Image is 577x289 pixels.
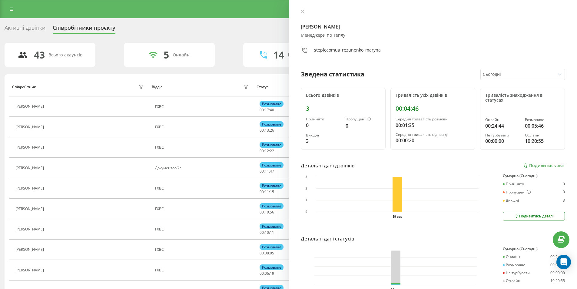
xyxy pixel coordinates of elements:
span: 17 [265,107,269,113]
div: : : [260,149,274,153]
span: 22 [270,148,274,153]
div: Вихідні [306,133,341,137]
div: [PERSON_NAME] [15,247,45,252]
text: 3 [305,175,307,179]
span: 56 [270,210,274,215]
div: steplocomua_rezunenko_maryna [314,47,381,56]
span: 10 [265,230,269,235]
div: Розмовляє [260,101,284,107]
div: Активні дзвінки [5,25,45,34]
div: [PERSON_NAME] [15,207,45,211]
div: Онлайн [503,255,520,259]
div: Розмовляє [260,203,284,209]
div: 3 [306,137,341,145]
div: ГХВС [155,186,250,190]
div: Середня тривалість розмови [396,117,470,121]
span: 00 [260,148,264,153]
div: [PERSON_NAME] [15,145,45,150]
a: Подивитись звіт [523,163,565,168]
div: Онлайн [485,118,520,122]
div: Розмовляє [260,121,284,127]
div: Open Intercom Messenger [556,255,571,269]
span: 00 [260,250,264,256]
div: : : [260,169,274,173]
span: 19 [270,271,274,276]
span: 00 [260,210,264,215]
div: Детальні дані дзвінків [301,162,355,169]
div: : : [260,128,274,133]
div: : : [260,230,274,235]
div: Розмовляють [288,52,317,58]
div: Пропущені [503,190,531,195]
div: Розмовляє [260,223,284,229]
div: Розмовляє [260,183,284,189]
div: 0 [306,122,341,129]
div: Розмовляє [260,264,284,270]
div: : : [260,210,274,214]
div: Тривалість усіх дзвінків [396,93,470,98]
div: Співробітники проєкту [53,25,115,34]
div: 00:24:44 [550,255,565,259]
div: Менеджери по Теплу [301,33,565,38]
div: [PERSON_NAME] [15,125,45,129]
div: Всього дзвінків [306,93,380,98]
div: ГХВС [155,145,250,150]
div: Тривалість знаходження в статусах [485,93,560,103]
span: 11 [270,230,274,235]
div: Не турбувати [485,133,520,137]
div: Онлайн [173,52,190,58]
div: : : [260,108,274,112]
div: : : [260,251,274,255]
span: 05 [270,250,274,256]
div: [PERSON_NAME] [15,104,45,109]
span: 00 [260,189,264,194]
div: 00:05:46 [525,122,560,129]
div: ГХВС [155,207,250,211]
div: Документообіг [155,166,250,170]
div: Прийнято [503,182,524,186]
div: Середня тривалість відповіді [396,133,470,137]
div: [PERSON_NAME] [15,268,45,272]
div: Детальні дані статусів [301,235,354,242]
div: 14 [273,49,284,61]
div: : : [260,190,274,194]
span: 00 [260,230,264,235]
span: 12 [265,148,269,153]
div: Співробітник [12,85,36,89]
span: 00 [260,128,264,133]
div: 00:01:35 [396,122,470,129]
span: 47 [270,169,274,174]
div: ГХВС [155,268,250,272]
span: 08 [265,250,269,256]
div: Сумарно (Сьогодні) [503,247,565,251]
div: 00:04:46 [396,105,470,112]
text: 0 [305,210,307,213]
div: 00:05:46 [550,263,565,267]
div: [PERSON_NAME] [15,186,45,190]
h4: [PERSON_NAME] [301,23,565,30]
span: 06 [265,271,269,276]
div: Всього акаунтів [48,52,82,58]
span: 11 [265,169,269,174]
div: ГХВС [155,125,250,129]
div: Офлайн [525,133,560,137]
text: 2 [305,187,307,190]
div: 00:24:44 [485,122,520,129]
div: Вихідні [503,198,519,203]
div: Розмовляє [525,118,560,122]
span: 40 [270,107,274,113]
div: Статус [257,85,268,89]
div: Відділ [152,85,162,89]
div: Пропущені [346,117,380,122]
text: 19 вер [393,215,402,218]
div: 10:20:55 [550,279,565,283]
div: Сумарно (Сьогодні) [503,174,565,178]
span: 11 [265,189,269,194]
div: 00:00:00 [550,271,565,275]
div: [PERSON_NAME] [15,166,45,170]
div: 00:00:00 [485,137,520,145]
span: 26 [270,128,274,133]
div: Прийнято [306,117,341,121]
div: Розмовляє [260,244,284,250]
span: 13 [265,128,269,133]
